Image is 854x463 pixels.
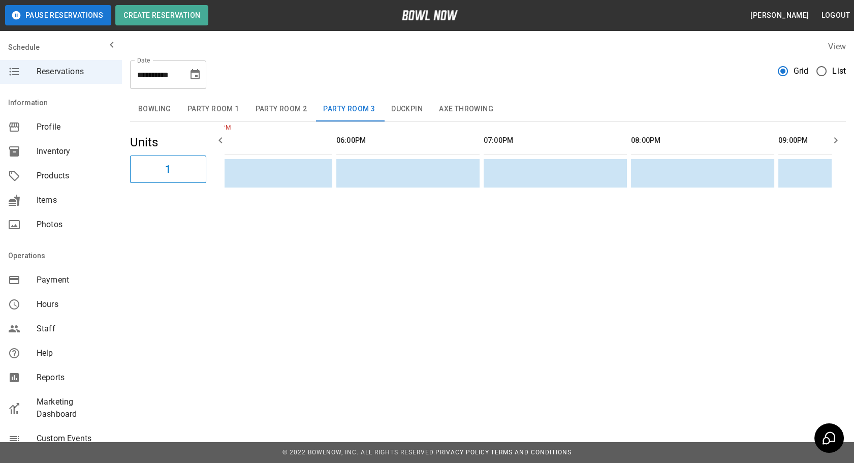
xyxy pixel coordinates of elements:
h6: 1 [165,161,171,177]
span: Items [37,194,114,206]
span: Hours [37,298,114,311]
th: 07:00PM [484,126,627,155]
span: Products [37,170,114,182]
button: Axe Throwing [431,97,501,121]
button: [PERSON_NAME] [746,6,813,25]
span: © 2022 BowlNow, Inc. All Rights Reserved. [282,449,435,456]
span: Profile [37,121,114,133]
label: View [828,42,846,51]
button: 1 [130,156,206,183]
a: Privacy Policy [435,449,489,456]
button: Party Room 2 [247,97,315,121]
a: Terms and Conditions [491,449,572,456]
button: Bowling [130,97,179,121]
span: List [832,65,846,77]
button: Logout [817,6,854,25]
img: logo [402,10,458,20]
th: 06:00PM [336,126,480,155]
button: Party Room 1 [179,97,247,121]
span: Reservations [37,66,114,78]
button: Pause Reservations [5,5,111,25]
button: Choose date, selected date is Sep 30, 2025 [185,65,205,85]
span: Marketing Dashboard [37,396,114,420]
button: Duckpin [383,97,431,121]
span: Photos [37,219,114,231]
button: Create Reservation [115,5,208,25]
th: 05:00PM [189,126,332,155]
span: Grid [794,65,809,77]
span: Custom Events [37,433,114,445]
div: inventory tabs [130,97,846,121]
span: Staff [37,323,114,335]
h5: Units [130,134,206,150]
span: Inventory [37,145,114,158]
span: Reports [37,372,114,384]
button: Party Room 3 [315,97,383,121]
span: Help [37,347,114,359]
span: Payment [37,274,114,286]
